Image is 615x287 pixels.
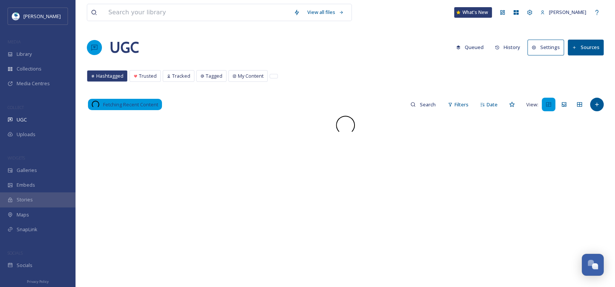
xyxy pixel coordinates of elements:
[12,12,20,20] img: download.jpeg
[17,262,32,269] span: Socials
[454,7,492,18] a: What's New
[568,40,604,55] button: Sources
[549,9,586,15] span: [PERSON_NAME]
[17,167,37,174] span: Galleries
[103,101,158,108] span: Fetching Recent Content
[17,211,29,218] span: Maps
[17,181,35,189] span: Embeds
[17,116,27,123] span: UGC
[452,40,491,55] a: Queued
[536,5,590,20] a: [PERSON_NAME]
[491,40,528,55] a: History
[17,65,42,72] span: Collections
[8,104,24,110] span: COLLECT
[582,254,604,276] button: Open Chat
[8,155,25,161] span: WIDGETS
[105,4,290,21] input: Search your library
[416,97,440,112] input: Search
[17,196,33,203] span: Stories
[527,40,568,55] a: Settings
[23,13,61,20] span: [PERSON_NAME]
[526,101,538,108] span: View:
[27,279,49,284] span: Privacy Policy
[304,5,348,20] a: View all files
[17,131,35,138] span: Uploads
[455,101,469,108] span: Filters
[109,36,139,59] a: UGC
[17,80,50,87] span: Media Centres
[96,72,123,80] span: Hashtagged
[452,40,487,55] button: Queued
[8,39,21,45] span: MEDIA
[139,72,157,80] span: Trusted
[238,72,264,80] span: My Content
[206,72,222,80] span: Tagged
[27,276,49,285] a: Privacy Policy
[8,250,23,256] span: SOCIALS
[17,51,32,58] span: Library
[17,226,37,233] span: SnapLink
[172,72,190,80] span: Tracked
[491,40,524,55] button: History
[487,101,498,108] span: Date
[527,40,564,55] button: Settings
